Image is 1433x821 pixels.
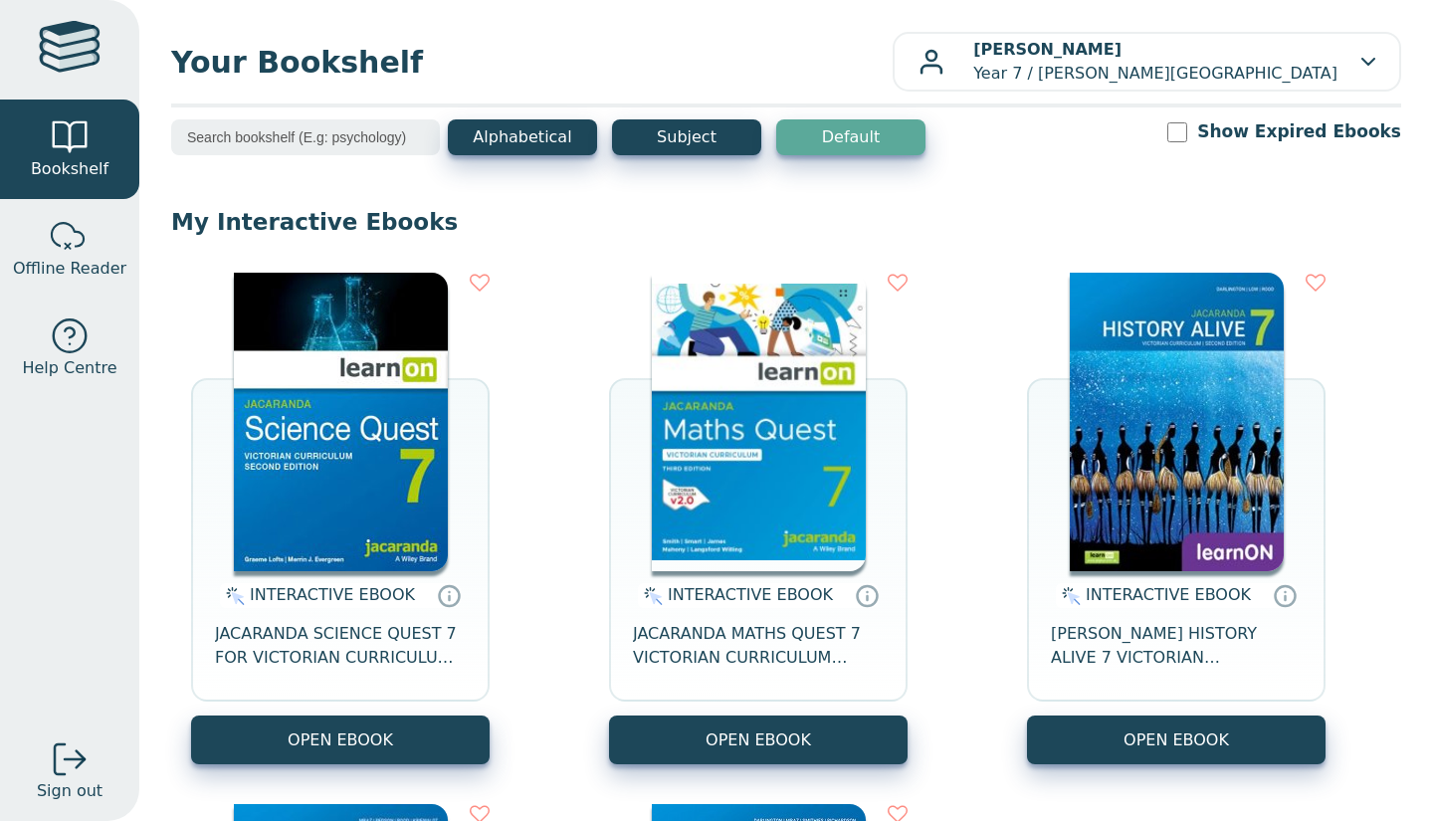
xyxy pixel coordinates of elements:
button: Subject [612,119,761,155]
span: JACARANDA SCIENCE QUEST 7 FOR VICTORIAN CURRICULUM LEARNON 2E EBOOK [215,622,466,670]
span: Bookshelf [31,157,108,181]
a: Interactive eBooks are accessed online via the publisher’s portal. They contain interactive resou... [855,583,879,607]
img: interactive.svg [1056,584,1081,608]
span: Your Bookshelf [171,40,893,85]
img: 329c5ec2-5188-ea11-a992-0272d098c78b.jpg [234,273,448,571]
img: d4781fba-7f91-e911-a97e-0272d098c78b.jpg [1070,273,1284,571]
a: Interactive eBooks are accessed online via the publisher’s portal. They contain interactive resou... [1273,583,1297,607]
span: Offline Reader [13,257,126,281]
span: INTERACTIVE EBOOK [1086,585,1251,604]
button: OPEN EBOOK [191,716,490,764]
span: Help Centre [22,356,116,380]
b: [PERSON_NAME] [973,40,1122,59]
img: interactive.svg [220,584,245,608]
img: b87b3e28-4171-4aeb-a345-7fa4fe4e6e25.jpg [652,273,866,571]
button: Alphabetical [448,119,597,155]
label: Show Expired Ebooks [1197,119,1401,144]
span: INTERACTIVE EBOOK [250,585,415,604]
p: Year 7 / [PERSON_NAME][GEOGRAPHIC_DATA] [973,38,1337,86]
input: Search bookshelf (E.g: psychology) [171,119,440,155]
button: [PERSON_NAME]Year 7 / [PERSON_NAME][GEOGRAPHIC_DATA] [893,32,1401,92]
span: Sign out [37,779,102,803]
button: OPEN EBOOK [609,716,908,764]
a: Interactive eBooks are accessed online via the publisher’s portal. They contain interactive resou... [437,583,461,607]
button: OPEN EBOOK [1027,716,1326,764]
img: interactive.svg [638,584,663,608]
p: My Interactive Ebooks [171,207,1401,237]
span: INTERACTIVE EBOOK [668,585,833,604]
span: JACARANDA MATHS QUEST 7 VICTORIAN CURRICULUM LEARNON EBOOK 3E [633,622,884,670]
span: [PERSON_NAME] HISTORY ALIVE 7 VICTORIAN CURRICULUM LEARNON EBOOK 2E [1051,622,1302,670]
button: Default [776,119,925,155]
